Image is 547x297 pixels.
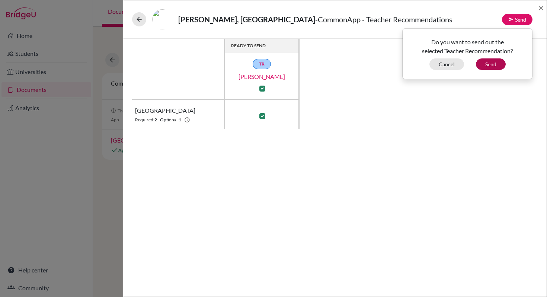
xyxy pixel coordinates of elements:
[225,72,299,81] a: [PERSON_NAME]
[315,15,452,24] span: - CommonApp - Teacher Recommendations
[154,116,157,123] b: 2
[429,58,464,70] button: Cancel
[253,59,271,69] a: TR
[538,3,544,12] button: Close
[408,38,527,55] p: Do you want to send out the selected Teacher Recommendation?
[160,116,179,123] span: Optional:
[476,58,506,70] button: Send
[135,106,195,115] span: [GEOGRAPHIC_DATA]
[225,39,300,53] th: READY TO SEND
[135,116,154,123] span: Required:
[402,28,532,79] div: Send
[178,15,315,24] strong: [PERSON_NAME], [GEOGRAPHIC_DATA]
[538,2,544,13] span: ×
[502,14,532,25] button: Send
[179,116,181,123] b: 1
